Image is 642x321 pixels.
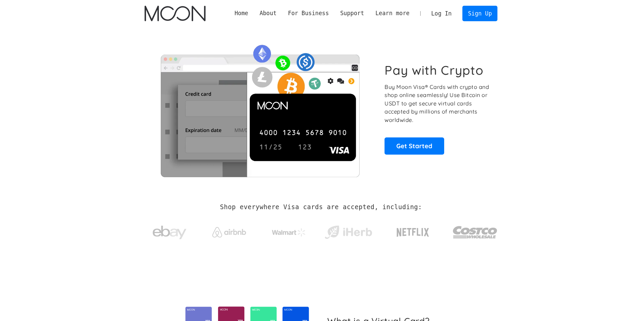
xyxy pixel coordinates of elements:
a: home [145,6,206,21]
h1: Pay with Crypto [385,63,484,78]
div: For Business [288,9,329,18]
a: iHerb [323,217,373,245]
h2: Shop everywhere Visa cards are accepted, including: [220,203,422,211]
div: Support [340,9,364,18]
img: Moon Logo [145,6,206,21]
a: ebay [145,215,195,247]
a: Airbnb [204,220,254,241]
a: Log In [426,6,457,21]
a: Home [229,9,254,18]
div: For Business [282,9,335,18]
div: Learn more [370,9,415,18]
a: Sign Up [462,6,497,21]
div: About [254,9,282,18]
img: Airbnb [212,227,246,237]
div: Learn more [375,9,409,18]
img: Costco [453,220,498,245]
img: Netflix [396,224,430,241]
div: Support [335,9,370,18]
a: Walmart [264,222,314,240]
a: Get Started [385,137,444,154]
img: ebay [153,222,186,243]
a: Costco [453,213,498,248]
a: Netflix [383,217,443,244]
img: Walmart [272,228,306,236]
img: iHerb [323,224,373,241]
img: Moon Cards let you spend your crypto anywhere Visa is accepted. [145,40,375,177]
div: About [259,9,277,18]
p: Buy Moon Visa® Cards with crypto and shop online seamlessly! Use Bitcoin or USDT to get secure vi... [385,83,490,124]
